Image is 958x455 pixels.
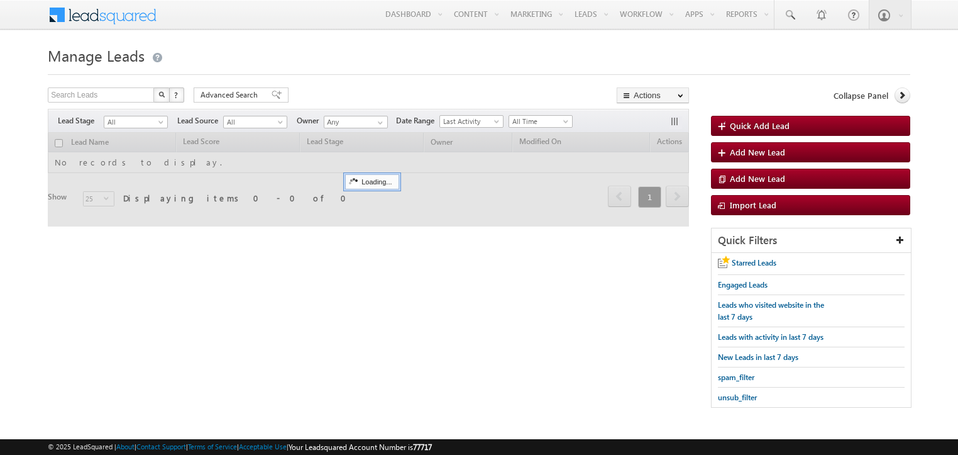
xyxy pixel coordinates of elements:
span: 77717 [413,442,432,452]
span: Add New Lead [730,173,785,184]
a: All [223,116,287,128]
span: Collapse Panel [834,90,888,101]
span: Add New Lead [730,147,785,157]
span: Date Range [396,115,439,126]
span: Import Lead [730,199,776,210]
span: Last Activity [440,116,500,127]
span: All [104,116,164,128]
span: Leads who visited website in the last 7 days [718,300,824,322]
button: Actions [617,87,689,103]
span: All [224,116,284,128]
span: Advanced Search [201,89,262,101]
a: All Time [509,115,573,128]
span: Lead Stage [58,115,104,126]
span: Quick Add Lead [730,120,790,131]
span: © 2025 LeadSquared | | | | | [48,441,432,453]
a: All [104,116,168,128]
a: Show All Items [371,116,387,129]
a: Last Activity [439,115,504,128]
span: Owner [297,115,324,126]
span: All Time [509,116,569,127]
input: Type to Search [324,116,388,128]
div: Quick Filters [712,228,911,253]
a: Terms of Service [188,442,237,451]
span: Lead Source [177,115,223,126]
img: Search [158,91,165,98]
span: Starred Leads [732,258,776,267]
div: Loading... [345,174,399,189]
a: Contact Support [136,442,186,451]
span: Your Leadsquared Account Number is [289,442,432,452]
span: Manage Leads [48,45,145,65]
span: Leads with activity in last 7 days [718,332,823,342]
span: spam_filter [718,373,754,382]
a: About [116,442,135,451]
button: ? [169,87,184,103]
a: Acceptable Use [239,442,287,451]
span: Engaged Leads [718,280,768,289]
span: unsub_filter [718,393,757,402]
span: New Leads in last 7 days [718,352,798,362]
span: ? [174,89,180,100]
